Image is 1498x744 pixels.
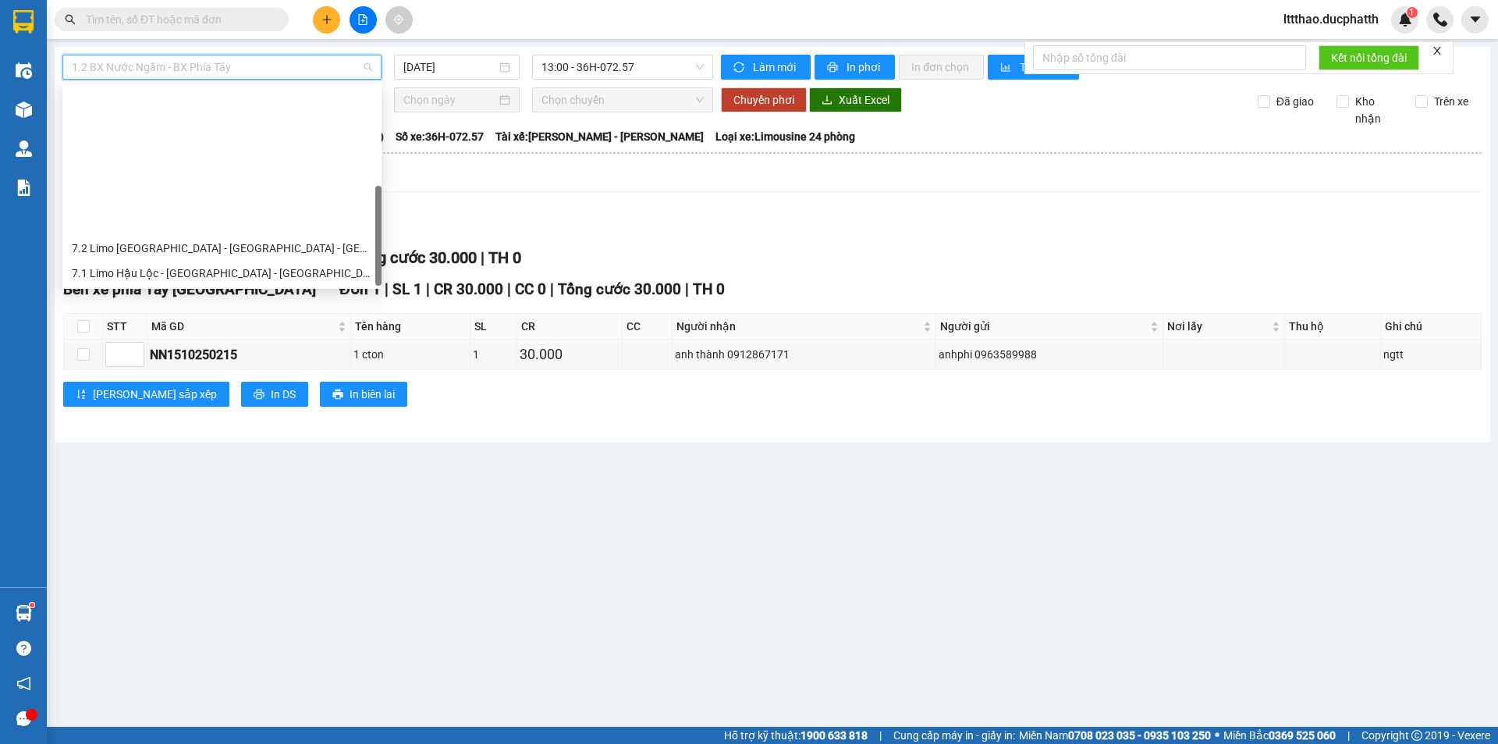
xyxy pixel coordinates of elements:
button: Chuyển phơi [721,87,807,112]
span: sort-ascending [76,389,87,401]
img: solution-icon [16,180,32,196]
span: TH 0 [693,280,725,298]
div: 30.000 [520,344,620,365]
button: printerIn biên lai [320,382,407,407]
div: ngtt [1383,346,1478,363]
span: Nơi lấy [1167,318,1269,335]
span: Đơn 1 [339,280,381,298]
span: 13:00 - 36H-072.57 [541,55,704,79]
th: STT [103,314,147,340]
input: 15/10/2025 [403,59,496,76]
span: caret-down [1468,12,1482,27]
button: bar-chartThống kê [988,55,1079,80]
div: anh thành 0912867171 [675,346,933,363]
img: warehouse-icon [16,101,32,118]
th: SL [470,314,516,340]
span: Kết nối tổng đài [1331,49,1407,66]
img: logo-vxr [13,10,34,34]
div: NN1510250215 [150,345,348,365]
span: Hỗ trợ kỹ thuật: [724,727,868,744]
span: [PERSON_NAME] sắp xếp [93,386,217,403]
span: Tổng cước 30.000 [558,280,681,298]
span: printer [827,62,840,74]
span: | [550,280,554,298]
span: Miền Nam [1019,727,1211,744]
span: copyright [1411,730,1422,741]
span: plus [321,14,332,25]
span: close [1432,45,1443,56]
span: SL 1 [392,280,422,298]
span: Người gửi [940,318,1148,335]
button: file-add [350,6,377,34]
div: 1 [473,346,513,363]
span: CC 0 [515,280,546,298]
span: bar-chart [1000,62,1013,74]
span: search [65,14,76,25]
span: question-circle [16,641,31,656]
button: Kết nối tổng đài [1319,45,1419,70]
button: sort-ascending[PERSON_NAME] sắp xếp [63,382,229,407]
span: In biên lai [350,386,395,403]
span: Loại xe: Limousine 24 phòng [715,128,855,145]
img: warehouse-icon [16,62,32,79]
span: printer [254,389,264,401]
span: Làm mới [753,59,798,76]
span: | [481,248,485,267]
span: download [822,94,832,107]
div: 7.1 Limo Hậu Lộc - Bỉm Sơn - Hà Nội [62,261,382,286]
button: plus [313,6,340,34]
button: downloadXuất Excel [809,87,902,112]
span: Số xe: 36H-072.57 [396,128,484,145]
span: Chọn chuyến [541,88,704,112]
button: printerIn DS [241,382,308,407]
span: | [685,280,689,298]
span: In DS [271,386,296,403]
div: anhphi 0963589988 [939,346,1161,363]
span: | [426,280,430,298]
input: Chọn ngày [403,91,496,109]
th: Thu hộ [1285,314,1381,340]
span: sync [733,62,747,74]
span: Trên xe [1428,93,1475,110]
input: Nhập số tổng đài [1033,45,1306,70]
div: 7.1 Limo Hậu Lộc - [GEOGRAPHIC_DATA] - [GEOGRAPHIC_DATA] [72,265,372,282]
span: Bến xe phía Tây [GEOGRAPHIC_DATA] [63,280,316,298]
span: aim [393,14,404,25]
span: | [1347,727,1350,744]
span: Miền Bắc [1223,727,1336,744]
div: 7.2 Limo Hà Nội - Bỉm Sơn - Hậu Lộc [62,236,382,261]
span: notification [16,676,31,691]
img: warehouse-icon [16,605,32,621]
button: In đơn chọn [899,55,984,80]
span: printer [332,389,343,401]
span: lttthao.ducphatth [1271,9,1391,29]
button: aim [385,6,413,34]
span: 1 [1409,7,1415,18]
div: 1 cton [353,346,467,363]
span: In phơi [847,59,882,76]
img: icon-new-feature [1398,12,1412,27]
th: Tên hàng [351,314,470,340]
button: syncLàm mới [721,55,811,80]
span: | [507,280,511,298]
strong: 0708 023 035 - 0935 103 250 [1068,729,1211,742]
span: Đã giao [1270,93,1320,110]
div: 7.2 Limo [GEOGRAPHIC_DATA] - [GEOGRAPHIC_DATA] - [GEOGRAPHIC_DATA] [72,240,372,257]
span: Mã GD [151,318,335,335]
input: Tìm tên, số ĐT hoặc mã đơn [86,11,270,28]
img: warehouse-icon [16,141,32,157]
span: CR 30.000 [434,280,503,298]
th: CC [623,314,673,340]
sup: 1 [30,603,34,607]
sup: 1 [1407,7,1418,18]
button: caret-down [1461,6,1489,34]
span: Tài xế: [PERSON_NAME] - [PERSON_NAME] [495,128,704,145]
strong: 0369 525 060 [1269,729,1336,742]
span: ⚪️ [1215,732,1219,739]
span: Người nhận [676,318,920,335]
span: Cung cấp máy in - giấy in: [893,727,1015,744]
td: NN1510250215 [147,340,351,370]
strong: 1900 633 818 [800,729,868,742]
button: printerIn phơi [815,55,895,80]
span: message [16,711,31,726]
